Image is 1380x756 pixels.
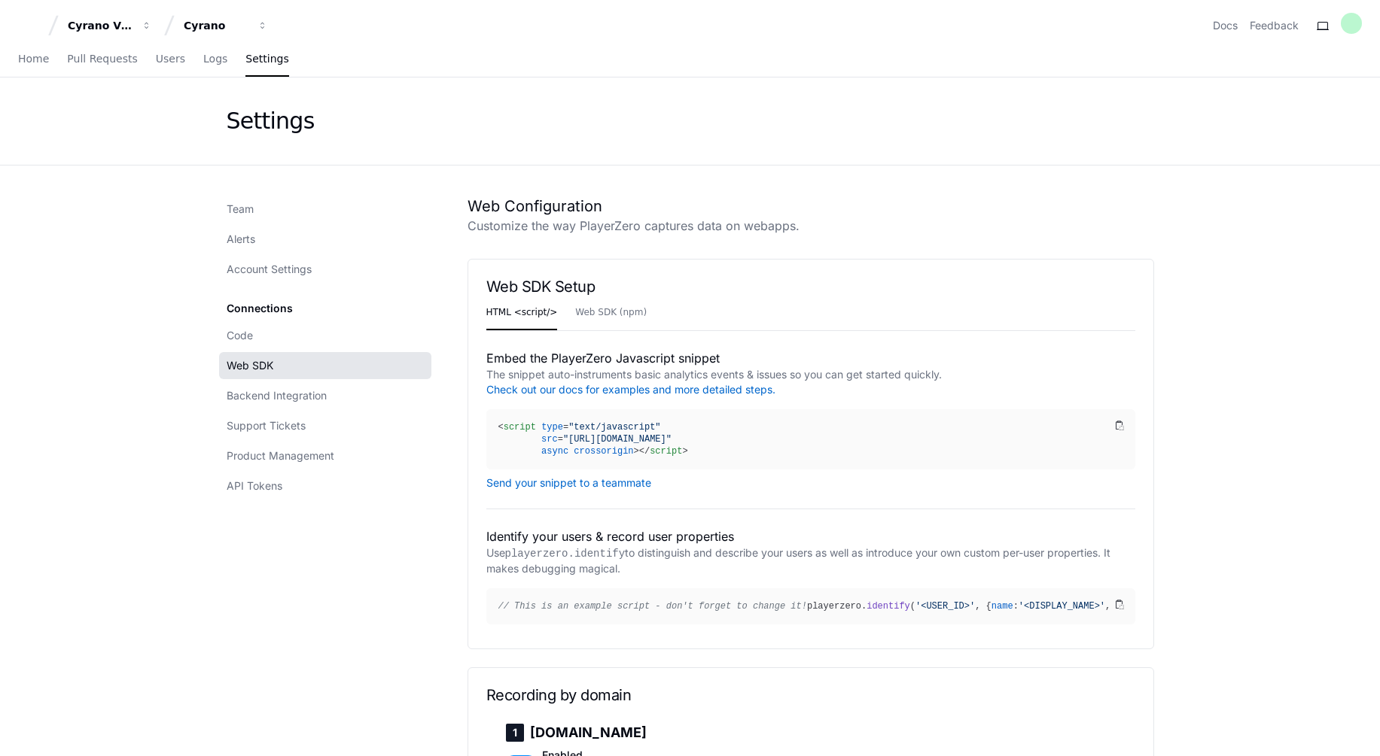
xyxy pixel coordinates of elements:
[486,686,1135,704] h2: Recording by domain
[486,367,1135,397] h2: The snippet auto-instruments basic analytics events & issues so you can get started quickly.
[184,18,248,33] div: Cyrano
[67,54,137,63] span: Pull Requests
[245,54,288,63] span: Settings
[1019,601,1105,612] span: '<DISPLAY_NAME>'
[574,446,633,457] span: crossorigin
[486,308,558,317] span: HTML <script/>
[227,358,273,373] span: Web SDK
[639,446,688,457] span: </ >
[156,42,185,77] a: Users
[219,442,431,469] a: Product Management
[498,601,807,612] span: // This is an example script - don't forget to change it!
[541,422,563,433] span: type
[568,422,660,433] span: "text/javascript"
[227,418,306,433] span: Support Tickets
[468,217,1154,235] h2: Customize the way PlayerZero captures data on webapps.
[541,446,568,457] span: async
[541,434,558,445] span: src
[18,42,49,77] a: Home
[227,448,334,463] span: Product Management
[18,54,49,63] span: Home
[219,472,431,499] a: API Tokens
[227,328,253,343] span: Code
[915,601,975,612] span: '<USER_ID>'
[219,322,431,349] a: Code
[867,601,910,612] span: identify
[62,12,158,39] button: Cyrano Video
[227,232,255,247] span: Alerts
[227,478,282,493] span: API Tokens
[505,548,626,560] span: playerzero.identify
[245,42,288,77] a: Settings
[650,446,682,457] span: script
[219,382,431,409] a: Backend Integration
[486,278,1135,296] h2: Web SDK Setup
[203,54,227,63] span: Logs
[1250,18,1299,33] button: Feedback
[468,196,1154,217] h1: Web Configuration
[227,388,327,403] span: Backend Integration
[219,196,431,223] a: Team
[219,412,431,439] a: Support Tickets
[178,12,274,39] button: Cyrano
[486,527,1135,545] h1: Identify your users & record user properties
[1213,18,1238,33] a: Docs
[219,352,431,379] a: Web SDK
[227,202,254,217] span: Team
[227,108,315,135] div: Settings
[486,546,1111,575] span: Use to distinguish and describe your users as well as introduce your own custom per-user properti...
[219,256,431,283] a: Account Settings
[486,477,651,489] button: Send your snippet to a teammate
[498,600,1111,612] div: playerzero. ( , { : , : , : });
[506,724,524,742] div: 1
[563,434,672,445] span: "[URL][DOMAIN_NAME]"
[68,18,133,33] div: Cyrano Video
[498,422,672,457] span: < = = >
[227,262,312,277] span: Account Settings
[486,383,775,396] a: Check out our docs for examples and more detailed steps.
[156,54,185,63] span: Users
[506,724,880,742] h5: [DOMAIN_NAME]
[219,226,431,253] a: Alerts
[486,349,1135,367] h1: Embed the PlayerZero Javascript snippet
[67,42,137,77] a: Pull Requests
[203,42,227,77] a: Logs
[504,422,536,433] span: script
[992,601,1013,612] span: name
[575,308,647,317] span: Web SDK (npm)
